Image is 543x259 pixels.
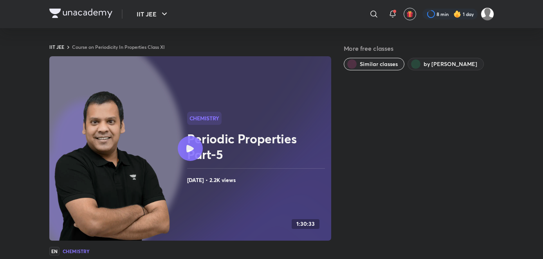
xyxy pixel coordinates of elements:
[344,58,404,70] button: Similar classes
[49,9,112,20] a: Company Logo
[344,44,494,53] h5: More free classes
[49,44,64,50] a: IIT JEE
[424,60,477,68] span: by Piyush Maheshwari
[404,8,416,20] button: avatar
[453,10,461,18] img: streak
[296,221,315,227] h4: 1:30:33
[72,44,165,50] a: Course on Periodicity In Properties Class XI
[187,131,328,162] h2: Periodic Properties Part-5
[408,58,484,70] button: by Piyush Maheshwari
[406,11,413,18] img: avatar
[63,249,90,254] h4: Chemistry
[481,7,494,21] img: SUBHRANGSU DAS
[49,247,60,255] span: EN
[187,175,328,185] h4: [DATE] • 2.2K views
[360,60,398,68] span: Similar classes
[132,6,174,22] button: IIT JEE
[49,9,112,18] img: Company Logo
